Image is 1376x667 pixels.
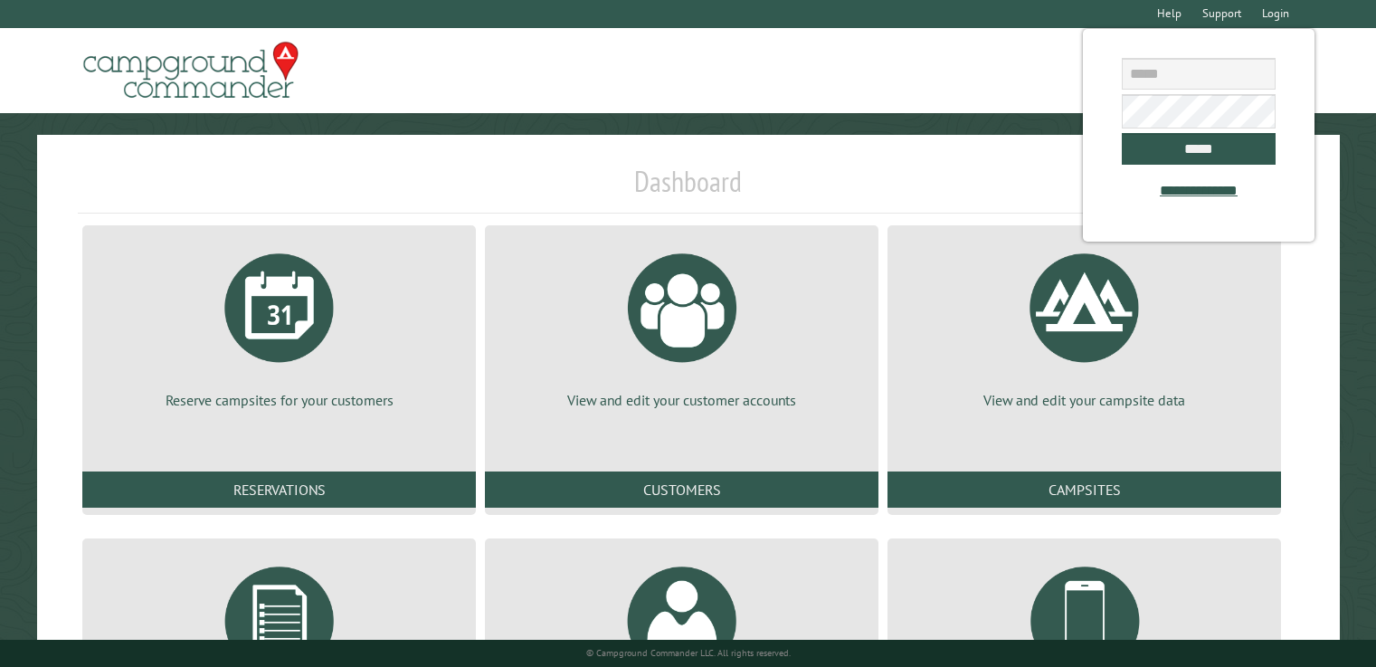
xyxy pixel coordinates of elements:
[507,390,857,410] p: View and edit your customer accounts
[485,472,878,508] a: Customers
[909,390,1259,410] p: View and edit your campsite data
[82,472,476,508] a: Reservations
[104,240,454,410] a: Reserve campsites for your customers
[78,164,1298,214] h1: Dashboard
[586,647,791,659] small: © Campground Commander LLC. All rights reserved.
[507,240,857,410] a: View and edit your customer accounts
[104,390,454,410] p: Reserve campsites for your customers
[78,35,304,106] img: Campground Commander
[909,240,1259,410] a: View and edit your campsite data
[887,472,1281,508] a: Campsites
